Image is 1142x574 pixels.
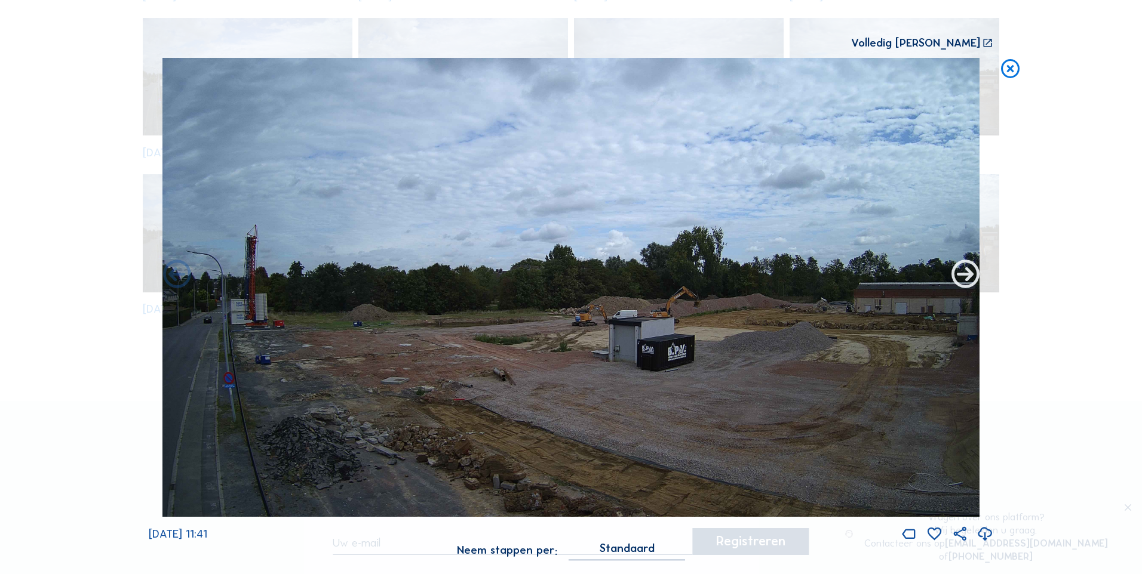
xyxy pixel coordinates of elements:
[160,258,194,292] i: Forward
[600,543,655,554] div: Standaard
[149,527,207,541] span: [DATE] 11:41
[162,58,980,517] img: Image
[851,38,980,50] div: Volledig [PERSON_NAME]
[569,543,685,560] div: Standaard
[948,258,982,292] i: Back
[457,545,557,556] div: Neem stappen per:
